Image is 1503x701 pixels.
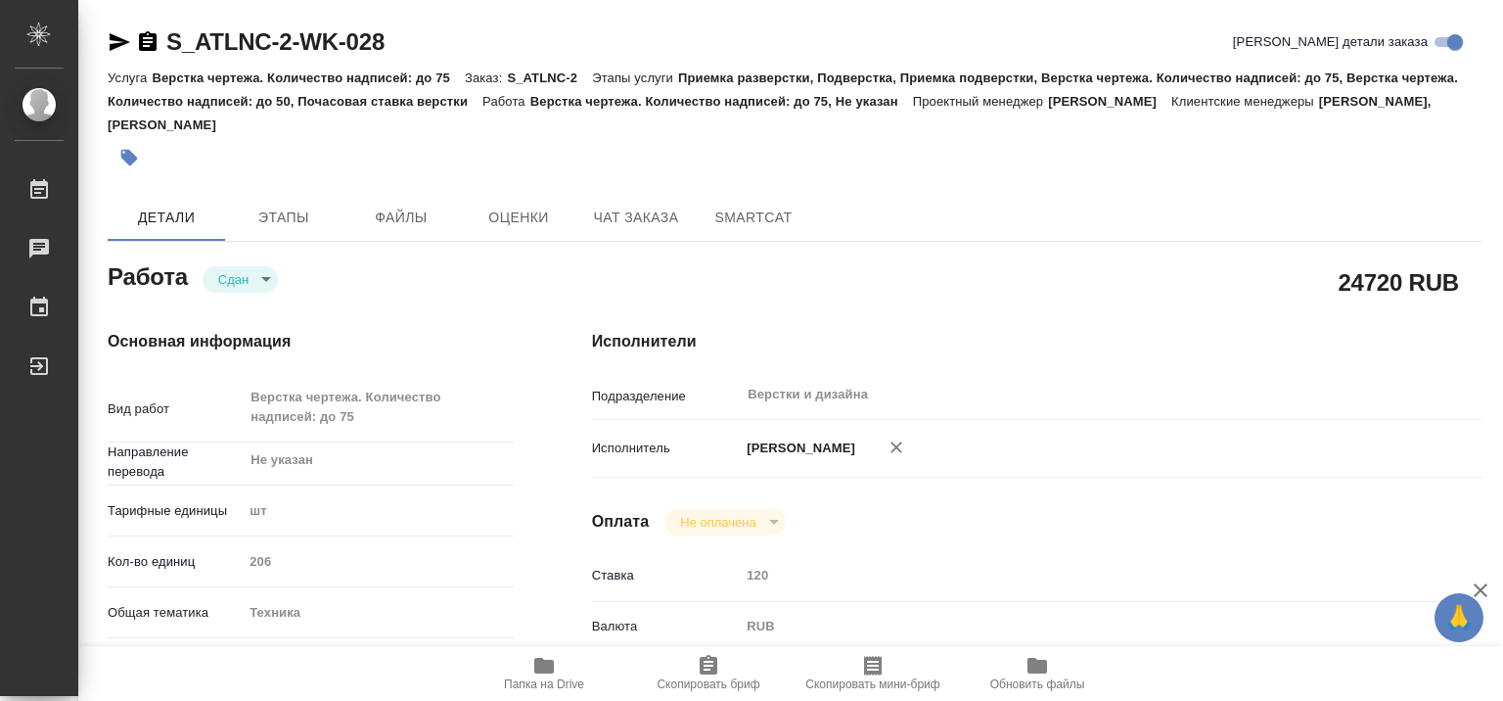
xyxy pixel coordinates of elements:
button: Скопировать ссылку для ЯМессенджера [108,30,131,54]
p: Верстка чертежа. Количество надписей: до 75 [152,70,465,85]
p: Подразделение [592,387,741,406]
button: 🙏 [1435,593,1483,642]
button: Добавить тэг [108,136,151,179]
span: 🙏 [1442,597,1476,638]
div: Сдан [203,266,278,293]
span: SmartCat [706,206,800,230]
span: [PERSON_NAME] детали заказа [1233,32,1428,52]
button: Скопировать бриф [626,646,791,701]
p: Работа [482,94,530,109]
h4: Основная информация [108,330,514,353]
p: Этапы услуги [592,70,678,85]
p: Вид работ [108,399,243,419]
span: Чат заказа [589,206,683,230]
p: S_ATLNC-2 [507,70,592,85]
p: Верстка чертежа. Количество надписей: до 75, Не указан [530,94,913,109]
p: Направление перевода [108,443,243,482]
button: Папка на Drive [462,646,626,701]
span: Этапы [237,206,331,230]
span: Обновить файлы [990,678,1085,691]
p: Проектный менеджер [913,94,1048,109]
h2: Работа [108,257,188,293]
input: Пустое поле [740,561,1407,589]
a: S_ATLNC-2-WK-028 [166,28,385,55]
span: Скопировать бриф [657,678,759,691]
button: Обновить файлы [955,646,1119,701]
p: [PERSON_NAME] [1048,94,1171,109]
div: Техника [243,596,513,630]
input: Пустое поле [243,547,513,576]
button: Скопировать мини-бриф [791,646,955,701]
p: Кол-во единиц [108,552,243,572]
p: Клиентские менеджеры [1171,94,1319,109]
p: Ставка [592,566,741,585]
p: Приемка разверстки, Подверстка, Приемка подверстки, Верстка чертежа. Количество надписей: до 75, ... [108,70,1458,109]
h4: Оплата [592,510,650,534]
button: Скопировать ссылку [136,30,159,54]
p: Общая тематика [108,603,243,623]
p: Валюта [592,617,741,636]
h2: 24720 RUB [1338,265,1459,299]
p: Тарифные единицы [108,501,243,521]
span: Файлы [354,206,448,230]
p: Исполнитель [592,439,741,458]
p: [PERSON_NAME] [740,439,855,458]
button: Сдан [212,271,254,288]
button: Не оплачена [674,514,761,531]
span: Скопировать мини-бриф [805,678,939,691]
p: Заказ: [465,70,507,85]
span: Детали [119,206,213,230]
div: шт [243,494,513,528]
h4: Исполнители [592,330,1481,353]
p: Услуга [108,70,152,85]
span: Оценки [472,206,566,230]
button: Удалить исполнителя [875,426,918,469]
div: RUB [740,610,1407,643]
span: Папка на Drive [504,678,584,691]
div: Сдан [664,509,785,536]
